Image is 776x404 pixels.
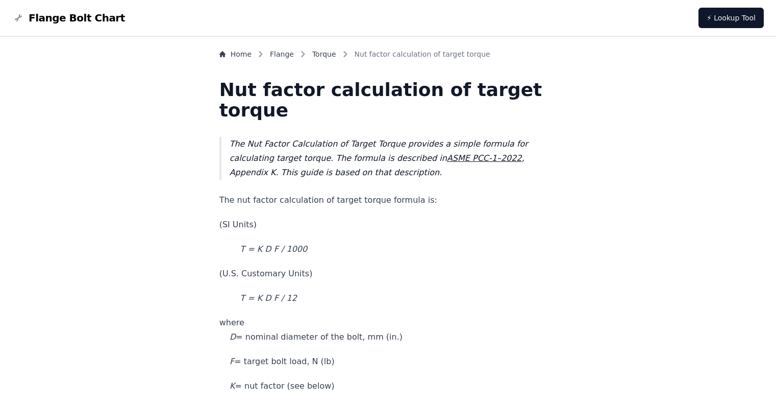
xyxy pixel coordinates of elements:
[12,11,125,25] a: Flange Bolt Chart LogoFlange Bolt Chart
[29,11,125,25] span: Flange Bolt Chart
[230,357,234,366] em: F
[219,354,557,369] p: = target bolt load, N (lb)
[12,12,24,24] img: Flange Bolt Chart Logo
[312,49,336,59] a: Torque
[219,49,557,63] nav: Breadcrumb
[219,267,557,281] p: (U.S. Customary Units)
[219,80,557,121] h1: Nut factor calculation of target torque
[698,8,764,28] a: ⚡ Lookup Tool
[219,316,557,344] p: where = nominal diameter of the bolt, mm (in.)
[240,293,296,303] em: T = K D F / 12
[447,153,522,163] a: ASME PCC-1–2022
[219,49,252,59] a: Home
[230,332,236,342] em: D
[270,49,294,59] a: Flange
[240,244,307,254] em: T = K D F / 1000
[219,137,557,180] blockquote: The Nut Factor Calculation of Target Torque provides a simple formula for calculating target torq...
[219,193,557,207] p: The nut factor calculation of target torque formula is:
[219,218,557,232] p: (SI Units)
[355,49,490,59] span: Nut factor calculation of target torque
[219,379,557,393] p: = nut factor (see below)
[230,381,235,391] em: K
[230,153,524,177] em: , Appendix K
